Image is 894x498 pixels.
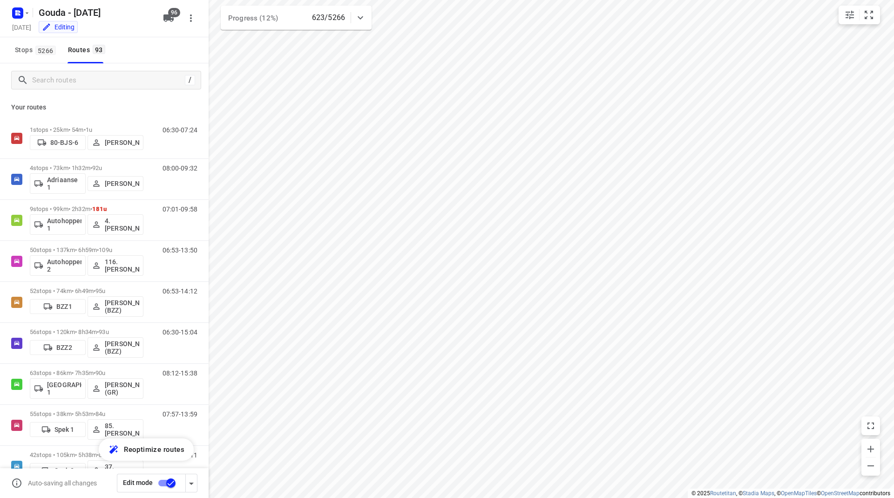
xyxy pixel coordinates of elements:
button: [PERSON_NAME] [88,135,143,150]
span: 5266 [35,46,56,55]
span: 84u [95,410,105,417]
span: 93 [93,45,105,54]
button: Autohopper 1 [30,214,86,235]
p: Autohopper 1 [47,217,81,232]
p: 85.[PERSON_NAME] [105,422,139,437]
p: [GEOGRAPHIC_DATA] 1 [47,381,81,396]
a: Routetitan [710,490,736,497]
div: Driver app settings [186,477,197,489]
span: • [94,287,95,294]
li: © 2025 , © , © © contributors [691,490,890,497]
button: Spek 1 [30,422,86,437]
span: • [94,410,95,417]
span: Stops [15,44,59,56]
div: Progress (12%)623/5266 [221,6,372,30]
p: 06:30-15:04 [163,328,197,336]
h5: Rename [35,5,156,20]
p: 08:12-15:38 [163,369,197,377]
span: 96 [168,8,180,17]
button: Autohopper 2 [30,255,86,276]
p: Spek 2 [54,467,74,474]
button: [PERSON_NAME] (GR) [88,378,143,399]
a: Stadia Maps [743,490,774,497]
span: • [97,328,99,335]
p: BZZ2 [56,344,72,351]
div: small contained button group [839,6,880,24]
span: 95u [95,287,105,294]
span: Reoptimize routes [124,443,184,456]
button: Map settings [840,6,859,24]
button: Reoptimize routes [99,438,194,461]
a: OpenStreetMap [821,490,860,497]
span: • [90,164,92,171]
span: Progress (12%) [228,14,278,22]
button: [GEOGRAPHIC_DATA] 1 [30,378,86,399]
p: 52 stops • 74km • 6h49m [30,287,143,294]
button: [PERSON_NAME] [88,176,143,191]
button: 4. [PERSON_NAME] [88,214,143,235]
p: [PERSON_NAME] (BZZ) [105,299,139,314]
button: Adriaanse 1 [30,173,86,194]
p: 07:57-13:59 [163,410,197,418]
div: / [185,75,195,85]
p: 56 stops • 120km • 8h34m [30,328,143,335]
p: Auto-saving all changes [28,479,97,487]
button: 96 [159,9,178,27]
p: 9 stops • 99km • 2h32m [30,205,143,212]
div: Routes [68,44,108,56]
span: 1u [86,126,92,133]
a: OpenMapTiles [781,490,817,497]
button: BZZ1 [30,299,86,314]
button: BZZ2 [30,340,86,355]
span: • [84,126,86,133]
p: [PERSON_NAME] (GR) [105,381,139,396]
span: 90u [95,369,105,376]
p: [PERSON_NAME] [105,139,139,146]
h5: Project date [8,22,35,33]
p: 116.[PERSON_NAME] [105,258,139,273]
p: 623/5266 [312,12,345,23]
span: 181u [92,205,107,212]
p: 1 stops • 25km • 54m [30,126,143,133]
p: 4. [PERSON_NAME] [105,217,139,232]
button: Spek 2 [30,463,86,478]
span: 109u [99,246,112,253]
p: 07:01-09:58 [163,205,197,213]
p: 50 stops • 137km • 6h59m [30,246,143,253]
div: You are currently in edit mode. [42,22,74,32]
button: More [182,9,200,27]
span: 82u [99,451,108,458]
p: 08:00-09:32 [163,164,197,172]
button: 85.[PERSON_NAME] [88,419,143,440]
button: 116.[PERSON_NAME] [88,255,143,276]
p: Adriaanse 1 [47,176,81,191]
span: • [97,246,99,253]
p: 42 stops • 105km • 5h38m [30,451,143,458]
p: 55 stops • 38km • 5h53m [30,410,143,417]
p: Spek 1 [54,426,74,433]
p: 4 stops • 73km • 1h32m [30,164,143,171]
p: 06:53-13:50 [163,246,197,254]
span: Edit mode [123,479,153,486]
button: Fit zoom [860,6,878,24]
button: [PERSON_NAME] (BZZ) [88,296,143,317]
p: [PERSON_NAME] [105,180,139,187]
p: 06:53-14:12 [163,287,197,295]
span: • [94,369,95,376]
p: Autohopper 2 [47,258,81,273]
p: 37.[PERSON_NAME] [105,463,139,478]
p: BZZ1 [56,303,72,310]
p: Your routes [11,102,197,112]
p: [PERSON_NAME] (BZZ) [105,340,139,355]
p: 06:30-07:24 [163,126,197,134]
p: 63 stops • 86km • 7h35m [30,369,143,376]
span: • [90,205,92,212]
span: 92u [92,164,102,171]
button: [PERSON_NAME] (BZZ) [88,337,143,358]
p: 80-BJS-6 [50,139,78,146]
button: 80-BJS-6 [30,135,86,150]
span: 93u [99,328,108,335]
span: • [97,451,99,458]
input: Search routes [32,73,185,88]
